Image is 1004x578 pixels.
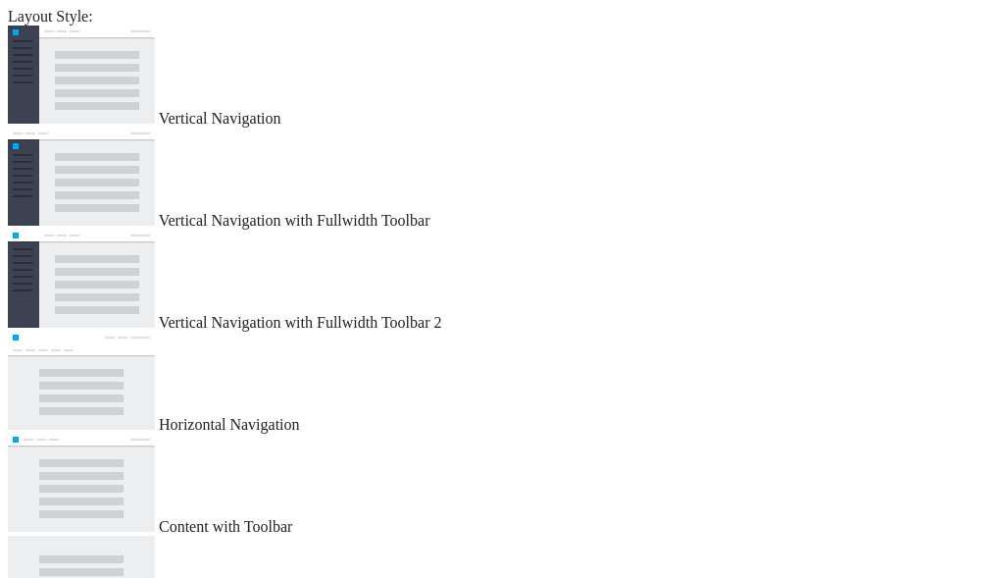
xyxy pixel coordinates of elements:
span: Vertical Navigation with Fullwidth Toolbar 2 [159,314,442,331]
img: vertical-nav.jpg [8,26,155,124]
md-radio-button: Content with Toolbar [8,434,996,536]
img: horizontal-nav.jpg [8,332,155,430]
span: Vertical Navigation [159,110,281,127]
md-radio-button: Vertical Navigation with Fullwidth Toolbar 2 [8,230,996,332]
img: vertical-nav-with-full-toolbar.jpg [8,128,155,226]
span: Content with Toolbar [159,518,292,535]
md-radio-button: Vertical Navigation [8,26,996,128]
div: Layout Style: [8,8,996,26]
img: vertical-nav-with-full-toolbar-2.jpg [8,230,155,328]
md-radio-button: Vertical Navigation with Fullwidth Toolbar [8,128,996,230]
span: Vertical Navigation with Fullwidth Toolbar [159,212,430,229]
md-radio-button: Horizontal Navigation [8,332,996,434]
img: content-with-toolbar.jpg [8,434,155,532]
span: Horizontal Navigation [159,416,300,433]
